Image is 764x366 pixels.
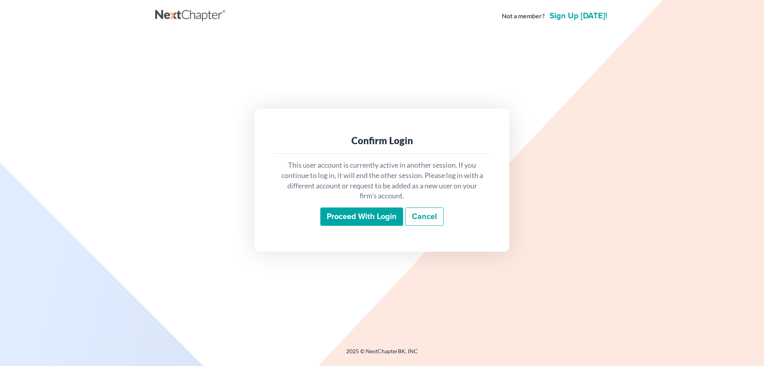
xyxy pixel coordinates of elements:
[280,160,484,201] p: This user account is currently active in another session. If you continue to log in, it will end ...
[502,12,545,21] strong: Not a member?
[155,347,609,362] div: 2025 © NextChapterBK, INC
[280,134,484,147] div: Confirm Login
[405,207,444,226] a: Cancel
[548,12,609,20] a: Sign up [DATE]!
[320,207,403,226] input: Proceed with login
